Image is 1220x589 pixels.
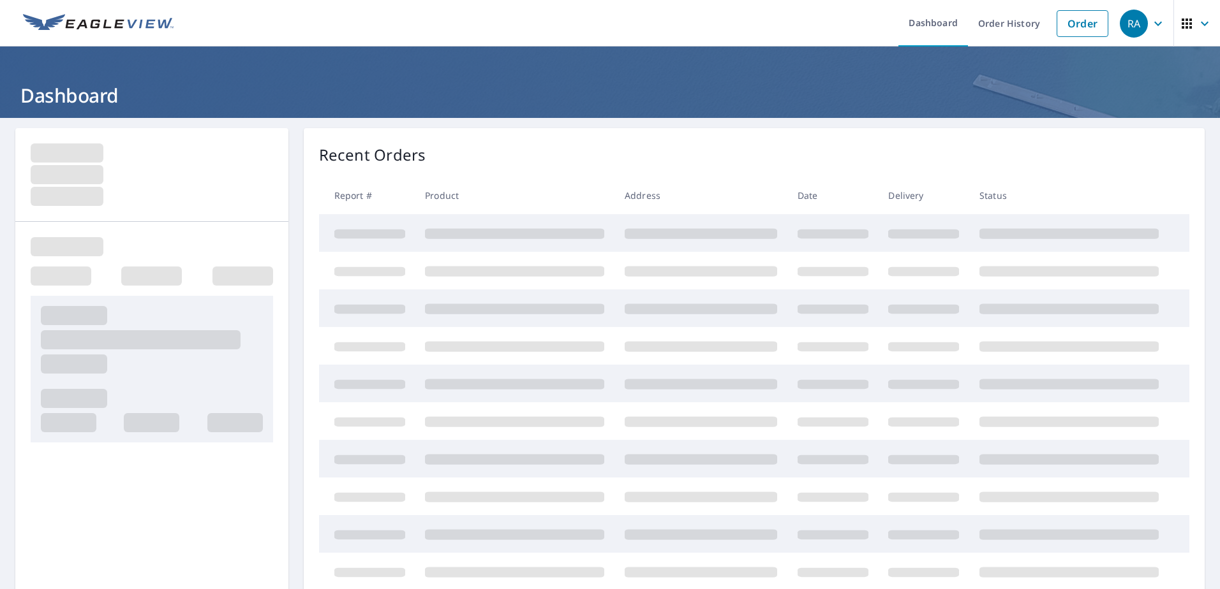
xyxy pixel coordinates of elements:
th: Product [415,177,614,214]
th: Report # [319,177,415,214]
h1: Dashboard [15,82,1205,108]
th: Status [969,177,1169,214]
th: Delivery [878,177,969,214]
th: Address [614,177,787,214]
p: Recent Orders [319,143,426,166]
img: EV Logo [23,14,174,33]
div: RA [1120,10,1148,38]
a: Order [1057,10,1108,37]
th: Date [787,177,879,214]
